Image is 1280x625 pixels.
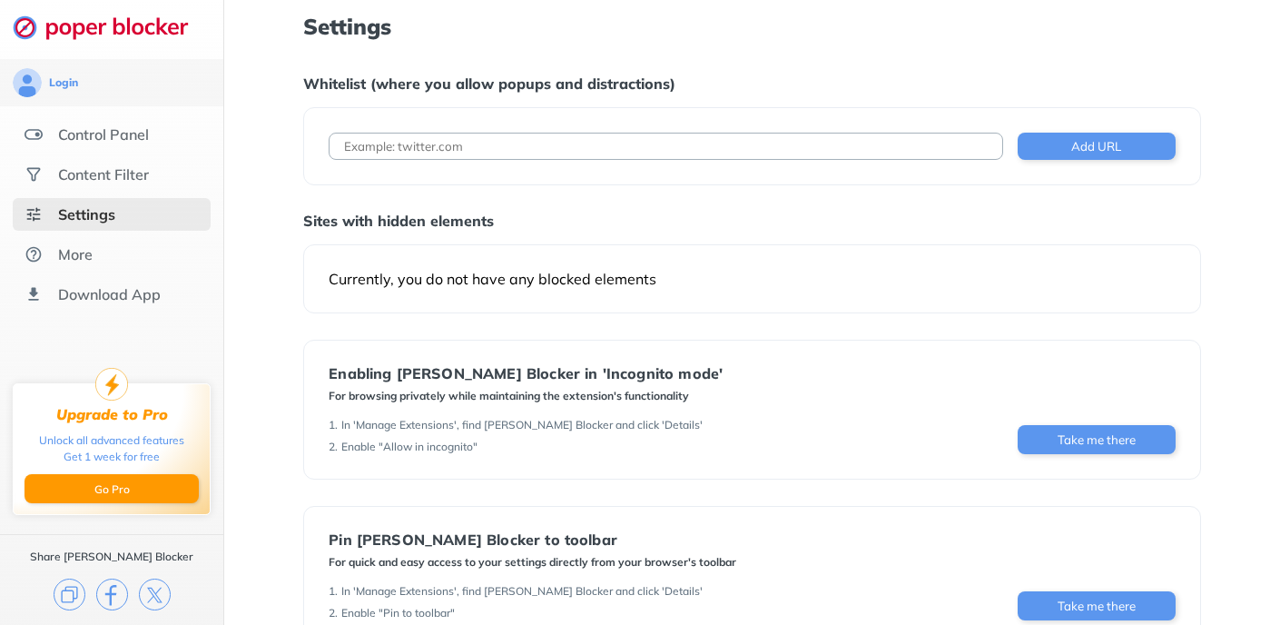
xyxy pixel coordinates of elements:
h1: Settings [303,15,1201,38]
img: about.svg [25,245,43,263]
div: Sites with hidden elements [303,212,1201,230]
div: Enable "Pin to toolbar" [341,606,455,620]
img: upgrade-to-pro.svg [95,368,128,401]
img: download-app.svg [25,285,43,303]
div: In 'Manage Extensions', find [PERSON_NAME] Blocker and click 'Details' [341,584,703,599]
div: Download App [58,285,161,303]
div: Upgrade to Pro [56,406,168,423]
button: Go Pro [25,474,199,503]
div: For quick and easy access to your settings directly from your browser's toolbar [329,555,736,570]
div: Login [49,75,78,90]
button: Take me there [1018,591,1176,620]
div: Content Filter [58,165,149,184]
div: More [58,245,93,263]
div: Currently, you do not have any blocked elements [329,270,1176,288]
img: settings-selected.svg [25,205,43,223]
div: Whitelist (where you allow popups and distractions) [303,74,1201,93]
img: avatar.svg [13,68,42,97]
div: Share [PERSON_NAME] Blocker [30,550,193,564]
div: 1 . [329,418,338,432]
input: Example: twitter.com [329,133,1003,160]
div: Pin [PERSON_NAME] Blocker to toolbar [329,531,736,548]
img: logo-webpage.svg [13,15,208,40]
div: Settings [58,205,115,223]
img: features.svg [25,125,43,144]
img: copy.svg [54,579,85,610]
div: 1 . [329,584,338,599]
div: Unlock all advanced features [39,432,184,449]
img: facebook.svg [96,579,128,610]
div: Control Panel [58,125,149,144]
div: Get 1 week for free [64,449,160,465]
img: x.svg [139,579,171,610]
img: social.svg [25,165,43,184]
div: 2 . [329,440,338,454]
button: Add URL [1018,133,1176,160]
div: Enable "Allow in incognito" [341,440,478,454]
div: Enabling [PERSON_NAME] Blocker in 'Incognito mode' [329,365,723,382]
div: 2 . [329,606,338,620]
div: For browsing privately while maintaining the extension's functionality [329,389,723,403]
button: Take me there [1018,425,1176,454]
div: In 'Manage Extensions', find [PERSON_NAME] Blocker and click 'Details' [341,418,703,432]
